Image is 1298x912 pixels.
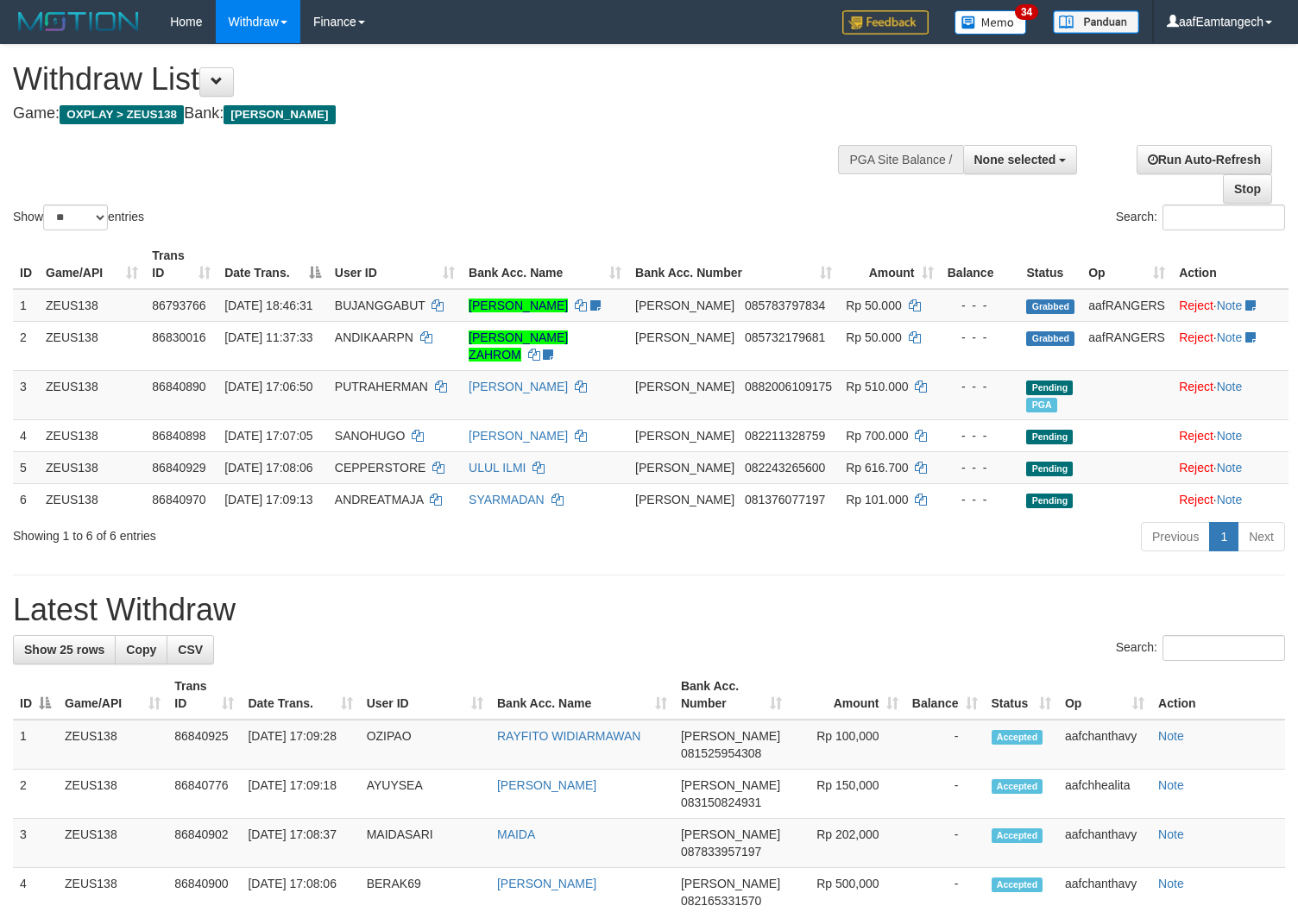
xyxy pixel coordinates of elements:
[1116,204,1285,230] label: Search:
[1015,4,1038,20] span: 34
[13,62,848,97] h1: Withdraw List
[469,380,568,393] a: [PERSON_NAME]
[328,240,462,289] th: User ID: activate to sort column ascending
[948,329,1013,346] div: - - -
[241,720,359,770] td: [DATE] 17:09:28
[846,330,902,344] span: Rp 50.000
[992,828,1043,843] span: Accepted
[13,321,39,370] td: 2
[941,240,1020,289] th: Balance
[13,240,39,289] th: ID
[948,378,1013,395] div: - - -
[497,877,596,890] a: [PERSON_NAME]
[469,461,526,475] a: ULUL ILMI
[360,770,490,819] td: AYUYSEA
[58,670,167,720] th: Game/API: activate to sort column ascending
[1081,289,1172,322] td: aafRANGERS
[1026,381,1073,395] span: Pending
[58,720,167,770] td: ZEUS138
[167,670,241,720] th: Trans ID: activate to sort column ascending
[745,380,832,393] span: Copy 0882006109175 to clipboard
[1172,483,1289,515] td: ·
[1179,330,1213,344] a: Reject
[167,635,214,664] a: CSV
[1026,331,1074,346] span: Grabbed
[167,720,241,770] td: 86840925
[838,145,962,174] div: PGA Site Balance /
[985,670,1058,720] th: Status: activate to sort column ascending
[152,299,205,312] span: 86793766
[839,240,940,289] th: Amount: activate to sort column ascending
[241,670,359,720] th: Date Trans.: activate to sort column ascending
[1217,461,1243,475] a: Note
[745,299,825,312] span: Copy 085783797834 to clipboard
[1026,430,1073,444] span: Pending
[1217,299,1243,312] a: Note
[217,240,328,289] th: Date Trans.: activate to sort column descending
[13,370,39,419] td: 3
[241,770,359,819] td: [DATE] 17:09:18
[992,877,1043,892] span: Accepted
[1172,321,1289,370] td: ·
[1026,299,1074,314] span: Grabbed
[469,330,568,362] a: [PERSON_NAME] ZAHROM
[13,635,116,664] a: Show 25 rows
[1058,819,1151,868] td: aafchanthavy
[152,380,205,393] span: 86840890
[905,819,985,868] td: -
[58,819,167,868] td: ZEUS138
[1179,380,1213,393] a: Reject
[681,729,780,743] span: [PERSON_NAME]
[13,593,1285,627] h1: Latest Withdraw
[745,330,825,344] span: Copy 085732179681 to clipboard
[469,299,568,312] a: [PERSON_NAME]
[241,819,359,868] td: [DATE] 17:08:37
[24,643,104,657] span: Show 25 rows
[905,720,985,770] td: -
[335,299,425,312] span: BUJANGGABUT
[152,429,205,443] span: 86840898
[1172,289,1289,322] td: ·
[955,10,1027,35] img: Button%20Memo.svg
[13,483,39,515] td: 6
[13,9,144,35] img: MOTION_logo.png
[1081,321,1172,370] td: aafRANGERS
[167,770,241,819] td: 86840776
[681,778,780,792] span: [PERSON_NAME]
[224,299,312,312] span: [DATE] 18:46:31
[360,819,490,868] td: MAIDASARI
[13,419,39,451] td: 4
[745,493,825,506] span: Copy 081376077197 to clipboard
[628,240,839,289] th: Bank Acc. Number: activate to sort column ascending
[1172,451,1289,483] td: ·
[681,746,761,760] span: Copy 081525954308 to clipboard
[1053,10,1139,34] img: panduan.png
[789,770,905,819] td: Rp 150,000
[1217,429,1243,443] a: Note
[39,419,145,451] td: ZEUS138
[13,770,58,819] td: 2
[497,827,535,841] a: MAIDA
[681,877,780,890] span: [PERSON_NAME]
[462,240,628,289] th: Bank Acc. Name: activate to sort column ascending
[13,670,58,720] th: ID: activate to sort column descending
[13,451,39,483] td: 5
[1158,877,1184,890] a: Note
[224,493,312,506] span: [DATE] 17:09:13
[115,635,167,664] a: Copy
[635,461,734,475] span: [PERSON_NAME]
[789,720,905,770] td: Rp 100,000
[224,105,335,124] span: [PERSON_NAME]
[846,429,908,443] span: Rp 700.000
[13,520,528,544] div: Showing 1 to 6 of 6 entries
[497,778,596,792] a: [PERSON_NAME]
[152,461,205,475] span: 86840929
[224,461,312,475] span: [DATE] 17:08:06
[1179,493,1213,506] a: Reject
[948,459,1013,476] div: - - -
[1217,380,1243,393] a: Note
[490,670,674,720] th: Bank Acc. Name: activate to sort column ascending
[1163,635,1285,661] input: Search:
[39,451,145,483] td: ZEUS138
[635,429,734,443] span: [PERSON_NAME]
